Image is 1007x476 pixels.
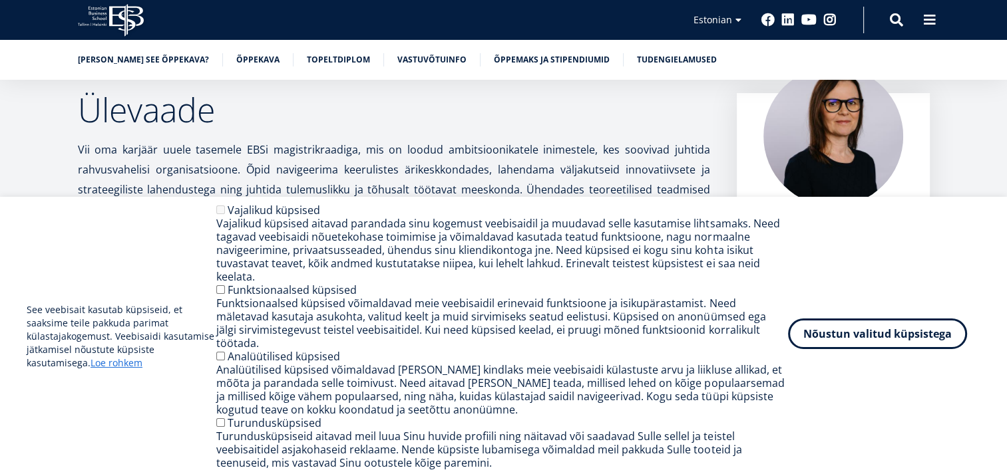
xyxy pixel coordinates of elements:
a: Instagram [823,13,837,27]
img: Piret Masso [763,66,903,206]
a: [PERSON_NAME] see õppekava? [78,53,209,66]
a: Youtube [801,13,817,27]
a: Tudengielamused [637,53,717,66]
a: Linkedin [781,13,795,27]
div: Turundusküpsiseid aitavad meil luua Sinu huvide profiili ning näitavad või saadavad Sulle sellel ... [216,429,788,469]
a: Õppemaks ja stipendiumid [494,53,610,66]
label: Analüütilised küpsised [228,349,340,364]
a: Õppekava [236,53,280,66]
a: Facebook [761,13,775,27]
div: Funktsionaalsed küpsised võimaldavad meie veebisaidil erinevaid funktsioone ja isikupärastamist. ... [216,297,788,350]
p: See veebisait kasutab küpsiseid, et saaksime teile pakkuda parimat külastajakogemust. Veebisaidi ... [27,303,216,370]
a: Vastuvõtuinfo [397,53,467,66]
a: Loe rohkem [91,356,142,370]
span: Perekonnanimi [316,1,377,13]
div: Vajalikud küpsised aitavad parandada sinu kogemust veebisaidil ja muudavad selle kasutamise lihts... [216,217,788,283]
button: Nõustun valitud küpsistega [788,318,967,349]
label: Funktsionaalsed küpsised [228,283,357,297]
a: Topeltdiplom [307,53,370,66]
p: Vii oma karjäär uuele tasemele EBSi magistrikraadiga, mis on loodud ambitsioonikatele inimestele,... [78,140,710,259]
label: Vajalikud küpsised [228,203,320,217]
h2: Ülevaade [78,93,710,126]
label: Turundusküpsised [228,416,321,430]
div: Analüütilised küpsised võimaldavad [PERSON_NAME] kindlaks meie veebisaidi külastuste arvu ja liik... [216,363,788,416]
